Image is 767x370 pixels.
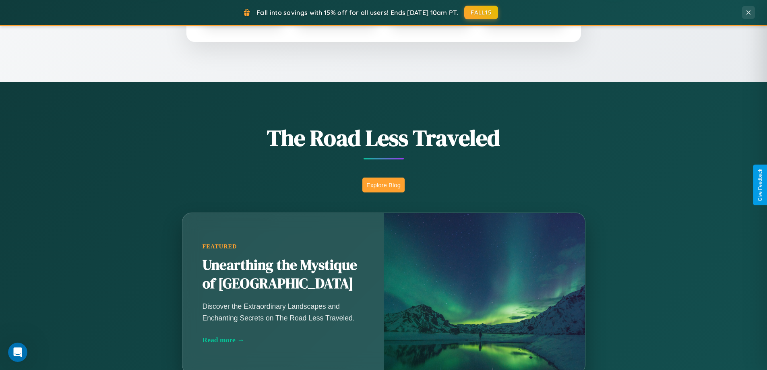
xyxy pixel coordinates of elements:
h2: Unearthing the Mystique of [GEOGRAPHIC_DATA] [203,256,364,293]
div: Featured [203,243,364,250]
h1: The Road Less Traveled [142,122,625,153]
iframe: Intercom live chat [8,343,27,362]
button: Explore Blog [362,178,405,192]
span: Fall into savings with 15% off for all users! Ends [DATE] 10am PT. [256,8,458,17]
div: Read more → [203,336,364,344]
p: Discover the Extraordinary Landscapes and Enchanting Secrets on The Road Less Traveled. [203,301,364,323]
div: Give Feedback [757,169,763,201]
button: FALL15 [464,6,498,19]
